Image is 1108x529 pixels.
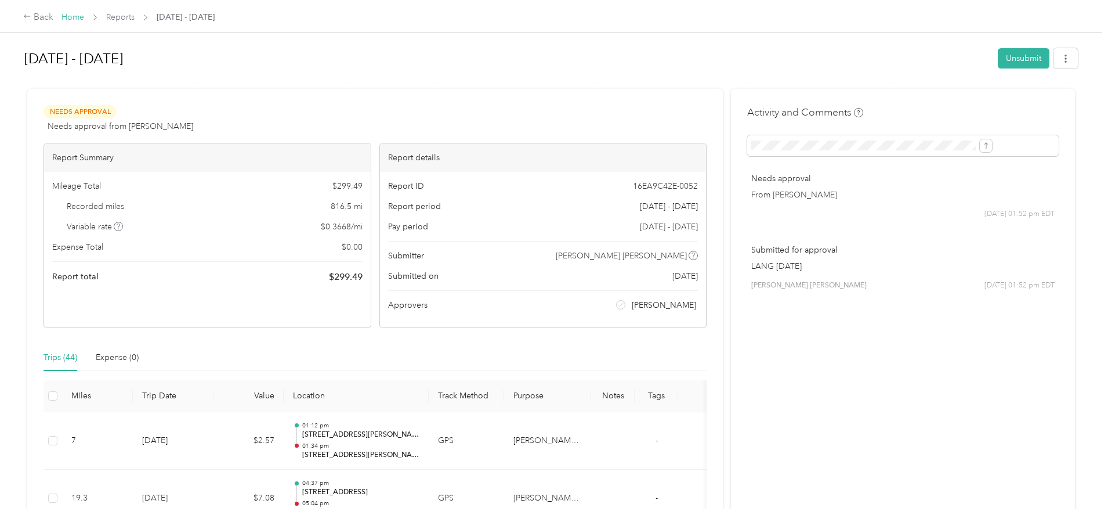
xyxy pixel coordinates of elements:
span: [PERSON_NAME] [PERSON_NAME] [751,280,867,291]
span: Needs Approval [44,105,117,118]
span: [DATE] - [DATE] [640,221,698,233]
td: $7.08 [214,470,284,528]
a: Home [61,12,84,22]
span: Recorded miles [67,200,124,213]
p: Needs approval [751,172,1055,185]
iframe: Everlance-gr Chat Button Frame [1043,464,1108,529]
p: 01:34 pm [302,442,419,450]
span: Report total [52,271,99,283]
span: Needs approval from [PERSON_NAME] [48,120,193,132]
span: [DATE] - [DATE] [640,200,698,213]
span: $ 0.3668 / mi [321,221,363,233]
td: 7 [62,412,133,470]
td: [DATE] [133,412,214,470]
th: Value [214,380,284,412]
th: Notes [591,380,635,412]
span: Submitter [388,250,424,262]
span: [DATE] 01:52 pm EDT [984,209,1055,219]
span: [PERSON_NAME] [PERSON_NAME] [556,250,687,262]
td: $2.57 [214,412,284,470]
p: [STREET_ADDRESS] [302,487,419,498]
th: Location [284,380,429,412]
span: Report ID [388,180,424,192]
p: LANG [DATE] [751,260,1055,272]
div: Back [23,10,53,24]
td: GPS [429,412,504,470]
span: 16EA9C42E-0052 [633,180,698,192]
div: Expense (0) [96,351,139,364]
td: Blanchard Equipment [504,470,591,528]
p: From [PERSON_NAME] [751,189,1055,201]
span: 816.5 mi [331,200,363,213]
span: [PERSON_NAME] [632,299,696,311]
span: Submitted on [388,270,439,282]
p: Submitted for approval [751,244,1055,256]
span: [DATE] 01:52 pm EDT [984,280,1055,291]
p: 01:12 pm [302,422,419,430]
button: Unsubmit [998,48,1049,69]
h1: Sep 1 - 30, 2025 [24,45,990,73]
td: Blanchard Equipment [504,412,591,470]
p: [STREET_ADDRESS][PERSON_NAME][PERSON_NAME] [302,450,419,460]
th: Tags [635,380,678,412]
span: Variable rate [67,221,124,233]
span: $ 299.49 [329,270,363,284]
p: 05:04 pm [302,499,419,508]
span: Mileage Total [52,180,101,192]
p: [STREET_ADDRESS] [302,508,419,518]
th: Track Method [429,380,504,412]
span: Expense Total [52,241,103,253]
h4: Activity and Comments [747,105,863,120]
span: Approvers [388,299,428,311]
th: Trip Date [133,380,214,412]
th: Miles [62,380,133,412]
span: $ 299.49 [332,180,363,192]
div: Report Summary [44,143,371,172]
p: [STREET_ADDRESS][PERSON_NAME][PERSON_NAME] [302,430,419,440]
span: [DATE] [672,270,698,282]
span: $ 0.00 [342,241,363,253]
th: Purpose [504,380,591,412]
td: 19.3 [62,470,133,528]
span: Pay period [388,221,428,233]
span: - [656,493,658,503]
td: [DATE] [133,470,214,528]
span: [DATE] - [DATE] [157,11,215,23]
span: - [656,436,658,445]
span: Report period [388,200,441,213]
div: Report details [380,143,707,172]
p: 04:37 pm [302,479,419,487]
td: GPS [429,470,504,528]
a: Reports [106,12,135,22]
div: Trips (44) [44,351,77,364]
